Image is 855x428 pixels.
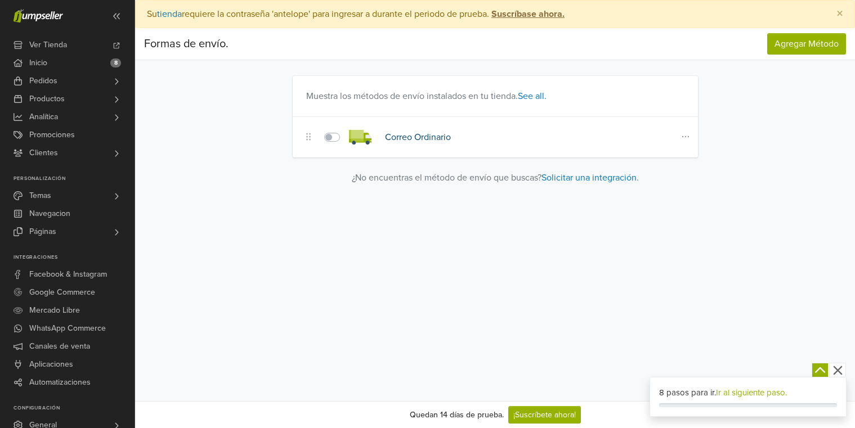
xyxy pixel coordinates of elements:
[825,1,854,28] button: Close
[29,337,90,355] span: Canales de venta
[29,108,58,126] span: Analítica
[29,126,75,144] span: Promociones
[385,132,451,143] a: Correo Ordinario
[541,172,637,183] a: Solicitar una integración
[293,171,698,184] div: ¿No encuentras el método de envío que buscas? .
[716,388,787,398] a: Ir al siguiente paso.
[29,223,56,241] span: Páginas
[767,33,846,55] button: Agregar Método
[775,38,839,49] span: Agregar Método
[508,406,581,424] a: ¡Suscríbete ahora!
[29,90,65,108] span: Productos
[349,129,371,145] img: free.svg
[157,8,182,20] a: tienda
[659,386,837,399] div: 8 pasos para ir.
[29,301,80,319] span: Mercado Libre
[29,72,57,90] span: Pedidos
[110,58,121,67] span: 8
[29,187,51,205] span: Temas
[29,319,106,337] span: WhatsApp Commerce
[144,33,229,55] div: Formas de envío.
[306,91,547,102] span: Muestra los métodos de envío instalados en tu tienda.
[836,6,843,22] span: ×
[491,8,565,20] strong: Suscríbase ahora.
[29,373,91,391] span: Automatizaciones
[29,144,58,162] span: Clientes
[29,355,73,373] span: Aplicaciones
[29,205,70,223] span: Navegacion
[410,409,504,421] div: Quedan 14 días de prueba.
[518,91,547,102] a: See all.
[29,54,47,72] span: Inicio
[29,283,95,301] span: Google Commerce
[14,405,135,412] p: Configuración
[29,265,107,283] span: Facebook & Instagram
[489,8,565,20] a: Suscríbase ahora.
[14,254,135,261] p: Integraciones
[14,175,135,182] p: Personalización
[29,36,67,54] span: Ver Tienda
